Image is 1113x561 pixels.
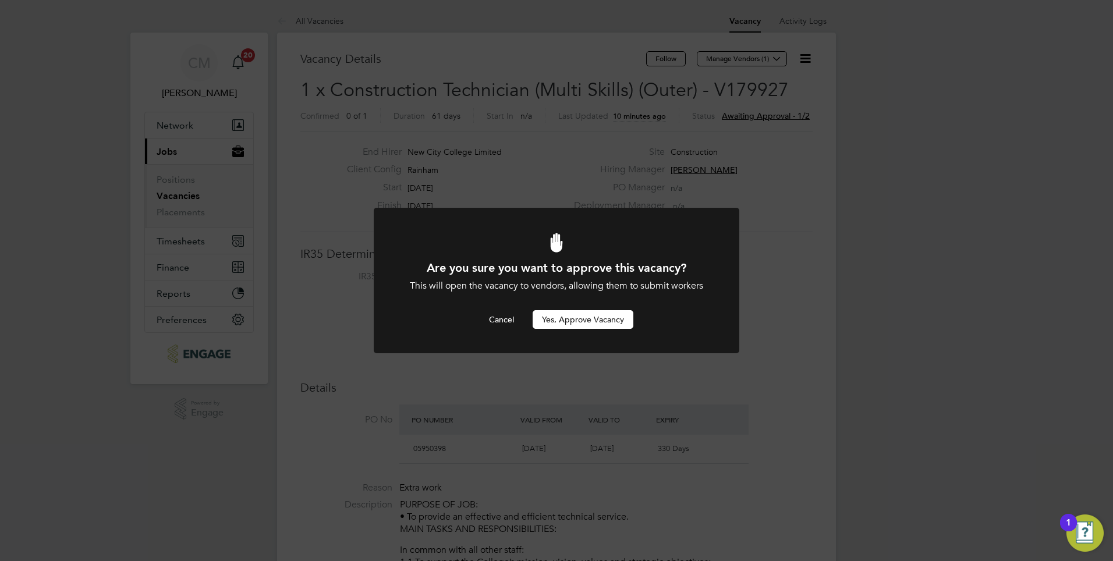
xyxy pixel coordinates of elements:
div: 1 [1066,523,1071,538]
h1: Are you sure you want to approve this vacancy? [405,260,708,275]
span: This will open the vacancy to vendors, allowing them to submit workers [410,280,703,292]
button: Open Resource Center, 1 new notification [1066,514,1104,552]
button: Yes, Approve Vacancy [533,310,633,329]
button: Cancel [480,310,523,329]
